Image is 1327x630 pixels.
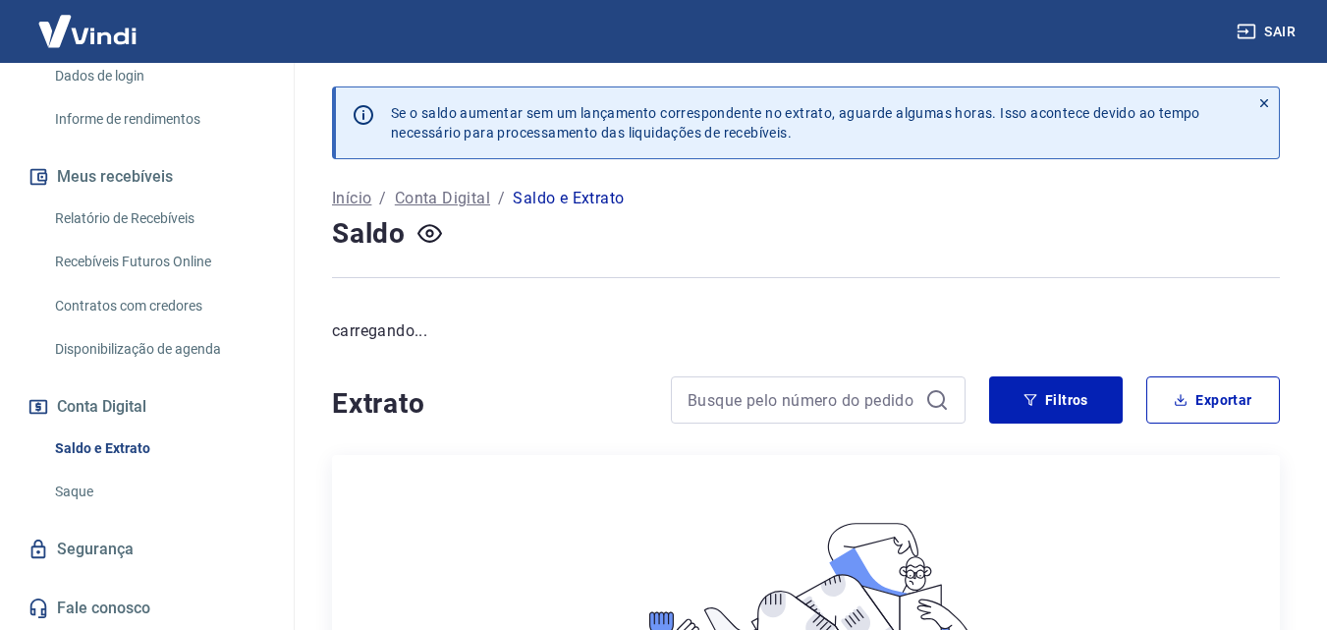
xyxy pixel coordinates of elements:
[989,376,1123,424] button: Filtros
[513,187,624,210] p: Saldo e Extrato
[47,472,270,512] a: Saque
[1233,14,1303,50] button: Sair
[395,187,490,210] a: Conta Digital
[47,199,270,239] a: Relatório de Recebíveis
[332,187,371,210] a: Início
[332,384,647,424] h4: Extrato
[391,103,1200,143] p: Se o saldo aumentar sem um lançamento correspondente no extrato, aguarde algumas horas. Isso acon...
[47,286,270,326] a: Contratos com credores
[332,214,406,254] h4: Saldo
[24,155,270,199] button: Meus recebíveis
[332,319,1280,343] p: carregando...
[24,1,151,61] img: Vindi
[1146,376,1280,424] button: Exportar
[47,329,270,370] a: Disponibilização de agenda
[47,242,270,282] a: Recebíveis Futuros Online
[47,429,270,469] a: Saldo e Extrato
[47,99,270,140] a: Informe de rendimentos
[24,587,270,630] a: Fale conosco
[379,187,386,210] p: /
[498,187,505,210] p: /
[688,385,917,415] input: Busque pelo número do pedido
[24,385,270,429] button: Conta Digital
[24,528,270,571] a: Segurança
[47,56,270,96] a: Dados de login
